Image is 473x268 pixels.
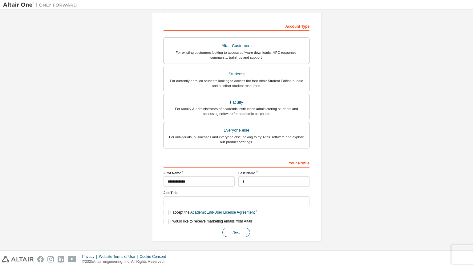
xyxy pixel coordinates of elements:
button: Next [222,228,250,237]
div: Everyone else [168,126,305,135]
div: Altair Customers [168,41,305,50]
img: instagram.svg [47,256,54,262]
div: For faculty & administrators of academic institutions administering students and accessing softwa... [168,106,305,116]
label: First Name [164,171,235,175]
img: linkedin.svg [58,256,64,262]
div: Website Terms of Use [99,254,139,259]
label: I accept the [164,210,255,215]
div: For individuals, businesses and everyone else looking to try Altair software and explore our prod... [168,135,305,144]
div: Your Profile [164,158,309,167]
div: For existing customers looking to access software downloads, HPC resources, community, trainings ... [168,50,305,60]
label: I would like to receive marketing emails from Altair [164,219,252,224]
div: Faculty [168,98,305,107]
label: Job Title [164,190,309,195]
img: youtube.svg [68,256,77,262]
p: © 2025 Altair Engineering, Inc. All Rights Reserved. [82,259,170,264]
label: Last Name [238,171,309,175]
div: For currently enrolled students looking to access the free Altair Student Edition bundle and all ... [168,78,305,88]
a: Academic End-User License Agreement [190,210,255,215]
img: Altair One [3,2,80,8]
div: Privacy [82,254,99,259]
div: Cookie Consent [139,254,169,259]
img: facebook.svg [37,256,44,262]
div: Students [168,70,305,78]
img: altair_logo.svg [2,256,34,262]
div: Account Type [164,21,309,31]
